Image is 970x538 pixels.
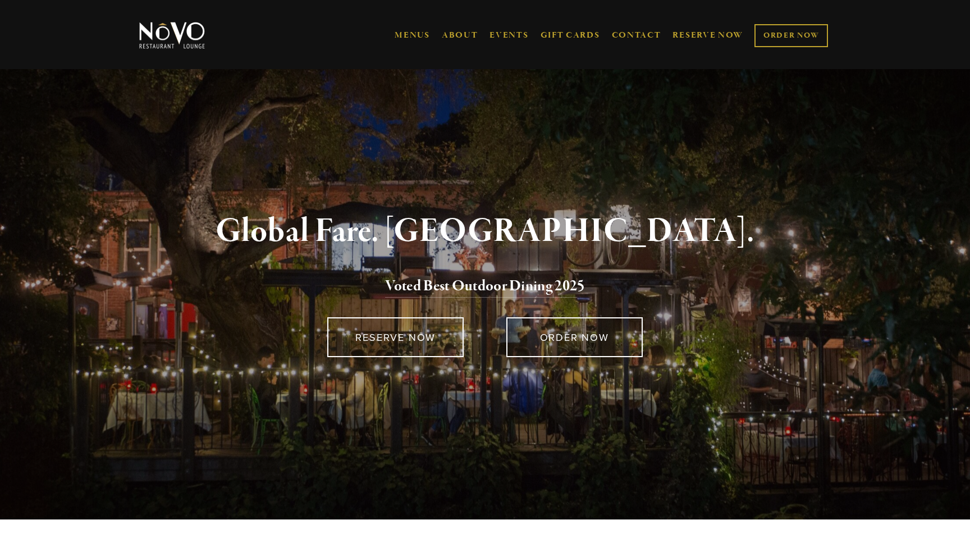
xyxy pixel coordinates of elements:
a: CONTACT [612,25,661,46]
a: ORDER NOW [754,24,828,47]
h2: 5 [158,275,812,298]
a: GIFT CARDS [541,25,600,46]
a: ORDER NOW [506,317,643,357]
a: RESERVE NOW [327,317,464,357]
strong: Global Fare. [GEOGRAPHIC_DATA]. [216,210,754,253]
a: Voted Best Outdoor Dining 202 [385,276,577,298]
img: Novo Restaurant &amp; Lounge [137,21,207,49]
a: RESERVE NOW [672,25,743,46]
a: MENUS [395,30,430,41]
a: EVENTS [489,30,528,41]
a: ABOUT [442,30,478,41]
